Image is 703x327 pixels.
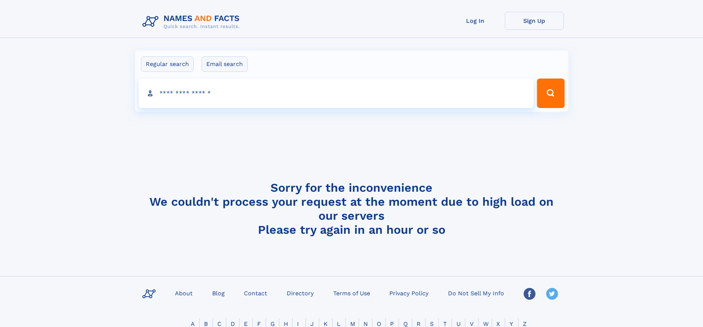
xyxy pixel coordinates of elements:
h4: Sorry for the inconvenience We couldn't process your request at the moment due to high load on ou... [139,181,564,237]
button: Search Button [537,79,564,108]
label: Regular search [141,56,194,72]
img: Twitter [546,288,558,300]
a: Privacy Policy [386,288,431,298]
img: Facebook [524,288,535,300]
input: search input [139,79,534,108]
a: Do Not Sell My Info [445,288,507,298]
a: Contact [241,288,270,298]
a: Blog [209,288,228,298]
a: About [172,288,196,298]
label: Email search [201,56,248,72]
a: Sign Up [505,12,564,30]
a: Log In [446,12,505,30]
img: Logo Names and Facts [139,12,246,32]
a: Terms of Use [330,288,373,298]
a: Directory [284,288,317,298]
